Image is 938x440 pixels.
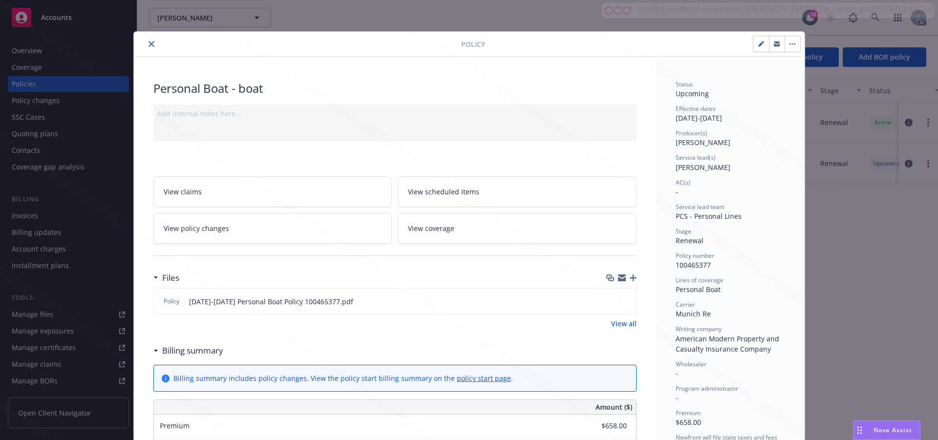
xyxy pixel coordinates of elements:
span: Service lead team [676,203,725,211]
span: Program administrator [676,384,738,393]
span: American Modern Property and Casualty Insurance Company [676,334,781,354]
a: View all [611,318,637,329]
span: Policy [461,39,485,49]
input: 0.00 [569,419,633,433]
span: Renewal [676,236,703,245]
span: Producer(s) [676,129,707,137]
span: [PERSON_NAME] [676,138,730,147]
span: - [676,187,678,196]
span: Service lead(s) [676,153,716,162]
button: Nova Assist [853,420,920,440]
span: Policy number [676,251,714,260]
span: Premium [676,409,701,417]
span: Amount ($) [596,402,632,412]
a: View policy changes [153,213,392,244]
div: Billing summary includes policy changes. View the policy start billing summary on the . [173,373,513,383]
div: Add internal notes here... [157,108,633,119]
button: close [146,38,157,50]
span: Premium [160,421,190,430]
div: Drag to move [853,421,866,440]
span: View claims [164,187,202,197]
span: Carrier [676,300,695,309]
span: Policy [162,297,181,306]
a: policy start page [457,374,511,383]
span: Status [676,80,693,88]
span: View coverage [408,223,454,233]
a: View scheduled items [398,176,637,207]
h3: Files [162,272,179,284]
span: Personal Boat [676,285,721,294]
a: View claims [153,176,392,207]
span: Lines of coverage [676,276,724,284]
span: PCS - Personal Lines [676,211,742,221]
span: [PERSON_NAME] [676,163,730,172]
h3: Billing summary [162,344,223,357]
span: View scheduled items [408,187,479,197]
button: download file [608,296,616,307]
span: AC(s) [676,178,690,187]
button: preview file [623,296,632,307]
span: - [676,393,678,402]
div: [DATE] - [DATE] [676,105,785,123]
span: Stage [676,227,691,235]
span: Upcoming [676,89,709,98]
span: Munich Re [676,309,711,318]
span: View policy changes [164,223,229,233]
span: 100465377 [676,260,711,270]
span: - [676,369,678,378]
span: Nova Assist [874,426,912,434]
span: Wholesaler [676,360,706,368]
span: Effective dates [676,105,716,113]
span: [DATE]-[DATE] Personal Boat Policy 100465377.pdf [189,296,353,307]
div: Personal Boat - boat [153,80,637,97]
a: View coverage [398,213,637,244]
div: Billing summary [153,344,223,357]
div: Files [153,272,179,284]
span: Writing company [676,325,722,333]
span: $658.00 [676,418,701,427]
